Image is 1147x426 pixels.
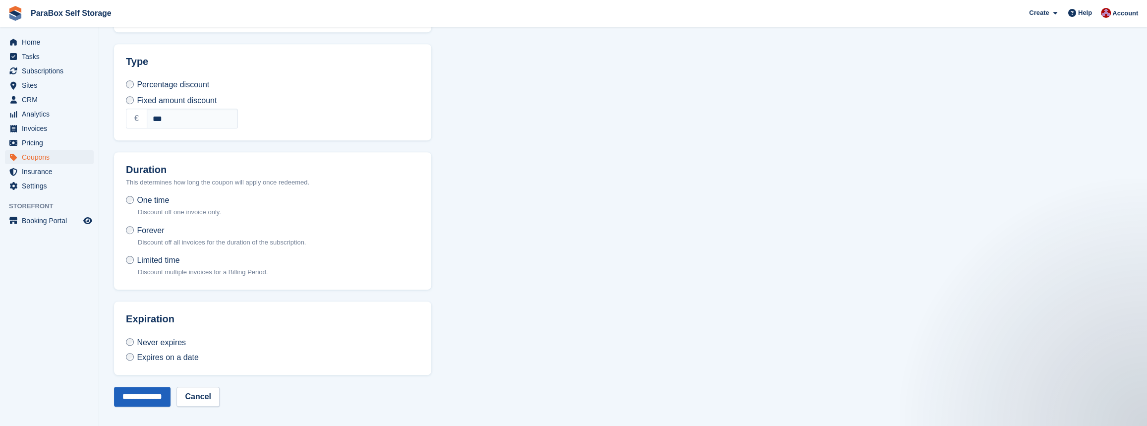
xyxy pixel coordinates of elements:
[138,207,221,217] p: Discount off one invoice only.
[9,201,99,211] span: Storefront
[22,78,81,92] span: Sites
[5,214,94,228] a: menu
[5,64,94,78] a: menu
[137,196,169,204] span: One time
[5,107,94,121] a: menu
[22,165,81,179] span: Insurance
[126,56,419,67] h2: Type
[22,93,81,107] span: CRM
[126,80,134,88] input: Percentage discount
[22,150,81,164] span: Coupons
[22,50,81,63] span: Tasks
[5,179,94,193] a: menu
[22,136,81,150] span: Pricing
[126,338,134,346] input: Never expires
[5,165,94,179] a: menu
[1112,8,1138,18] span: Account
[137,96,217,105] span: Fixed amount discount
[5,50,94,63] a: menu
[137,226,164,235] span: Forever
[138,267,268,277] p: Discount multiple invoices for a Billing Period.
[5,150,94,164] a: menu
[176,387,219,407] a: Cancel
[5,93,94,107] a: menu
[22,107,81,121] span: Analytics
[138,238,306,247] p: Discount off all invoices for the duration of the subscription.
[5,35,94,49] a: menu
[22,64,81,78] span: Subscriptions
[126,256,134,264] input: Limited time Discount multiple invoices for a Billing Period.
[137,256,179,264] span: Limited time
[1029,8,1049,18] span: Create
[137,338,186,346] span: Never expires
[22,179,81,193] span: Settings
[126,313,419,325] h2: Expiration
[82,215,94,227] a: Preview store
[1101,8,1111,18] img: Yan Grandjean
[5,122,94,135] a: menu
[22,35,81,49] span: Home
[126,178,419,187] p: This determines how long the coupon will apply once redeemed.
[126,164,419,176] h2: Duration
[137,80,209,89] span: Percentage discount
[22,122,81,135] span: Invoices
[5,78,94,92] a: menu
[1078,8,1092,18] span: Help
[126,96,134,104] input: Fixed amount discount
[22,214,81,228] span: Booking Portal
[5,136,94,150] a: menu
[27,5,115,21] a: ParaBox Self Storage
[126,353,134,361] input: Expires on a date
[126,196,134,204] input: One time Discount off one invoice only.
[137,353,199,361] span: Expires on a date
[8,6,23,21] img: stora-icon-8386f47178a22dfd0bd8f6a31ec36ba5ce8667c1dd55bd0f319d3a0aa187defe.svg
[126,226,134,234] input: Forever Discount off all invoices for the duration of the subscription.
